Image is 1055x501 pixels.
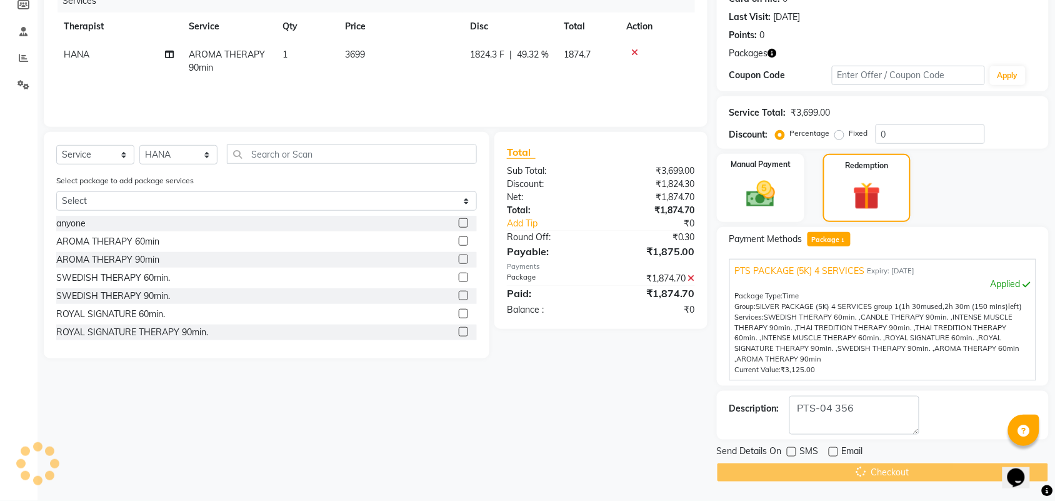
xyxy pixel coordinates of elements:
[731,159,791,170] label: Manual Payment
[507,146,536,159] span: Total
[497,272,601,285] div: Package
[774,11,801,24] div: [DATE]
[735,344,1020,363] span: AROMA THERAPY 60min ,
[462,13,556,41] th: Disc
[227,144,477,164] input: Search or Scan
[764,313,861,321] span: SWEDISH THERAPY 60min. ,
[846,160,889,171] label: Redemption
[56,326,208,339] div: ROYAL SIGNATURE THERAPY 90min.
[729,29,757,42] div: Points:
[735,313,764,321] span: Services:
[791,106,831,119] div: ₹3,699.00
[345,49,365,60] span: 3699
[729,47,768,60] span: Packages
[282,49,287,60] span: 1
[497,286,601,301] div: Paid:
[762,333,886,342] span: INTENSE MUSCLE THERAPY 60min. ,
[737,178,784,211] img: _cash.svg
[842,445,863,460] span: Email
[729,106,786,119] div: Service Total:
[56,13,181,41] th: Therapist
[601,204,704,217] div: ₹1,874.70
[181,13,275,41] th: Service
[844,179,889,213] img: _gift.svg
[601,178,704,191] div: ₹1,824.30
[56,253,159,266] div: AROMA THERAPY 90min
[619,13,695,41] th: Action
[601,286,704,301] div: ₹1,874.70
[781,365,816,374] span: ₹3,125.00
[729,11,771,24] div: Last Visit:
[337,13,462,41] th: Price
[601,231,704,244] div: ₹0.30
[796,323,916,332] span: THAI TREDITION THERAPY 90min. ,
[735,313,1013,332] span: INTENSE MUSCLE THERAPY 90min. ,
[601,303,704,316] div: ₹0
[807,232,851,246] span: Package
[618,217,704,230] div: ₹0
[507,261,695,272] div: Payments
[737,355,822,363] span: AROMA THERAPY 90min
[756,302,1022,311] span: used, left)
[564,49,591,60] span: 1874.7
[717,445,782,460] span: Send Details On
[735,302,756,311] span: Group:
[497,217,618,230] a: Add Tip
[64,49,89,60] span: HANA
[497,303,601,316] div: Balance :
[601,164,704,178] div: ₹3,699.00
[735,265,865,278] span: PTS PACKAGE (5K) 4 SERVICES
[729,233,802,246] span: Payment Methods
[56,290,170,303] div: SWEDISH THERAPY 90min.
[861,313,953,321] span: CANDLE THERAPY 90min. ,
[735,291,783,300] span: Package Type:
[990,66,1026,85] button: Apply
[56,175,194,186] label: Select package to add package services
[899,302,927,311] span: (1h 30m
[735,365,781,374] span: Current Value:
[729,402,779,415] div: Description:
[800,445,819,460] span: SMS
[497,178,601,191] div: Discount:
[517,48,549,61] span: 49.32 %
[735,278,1031,291] div: Applied
[56,217,86,230] div: anyone
[867,266,915,276] span: Expiry: [DATE]
[790,128,830,139] label: Percentage
[832,66,985,85] input: Enter Offer / Coupon Code
[56,235,159,248] div: AROMA THERAPY 60min
[189,49,265,73] span: AROMA THERAPY 90min
[760,29,765,42] div: 0
[470,48,504,61] span: 1824.3 F
[275,13,337,41] th: Qty
[945,302,1009,311] span: 2h 30m (150 mins)
[601,272,704,285] div: ₹1,874.70
[886,333,979,342] span: ROYAL SIGNATURE 60min. ,
[838,344,935,353] span: SWEDISH THERAPY 90min. ,
[556,13,619,41] th: Total
[497,191,601,204] div: Net:
[497,231,601,244] div: Round Off:
[601,191,704,204] div: ₹1,874.70
[509,48,512,61] span: |
[56,308,165,321] div: ROYAL SIGNATURE 60min.
[601,244,704,259] div: ₹1,875.00
[497,244,601,259] div: Payable:
[56,271,170,285] div: SWEDISH THERAPY 60min.
[729,128,768,141] div: Discount:
[729,69,832,82] div: Coupon Code
[839,237,846,245] span: 1
[783,291,799,300] span: Time
[497,204,601,217] div: Total:
[849,128,868,139] label: Fixed
[1002,451,1042,488] iframe: chat widget
[756,302,899,311] span: SILVER PACKAGE (5K) 4 SERVICES group 1
[497,164,601,178] div: Sub Total:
